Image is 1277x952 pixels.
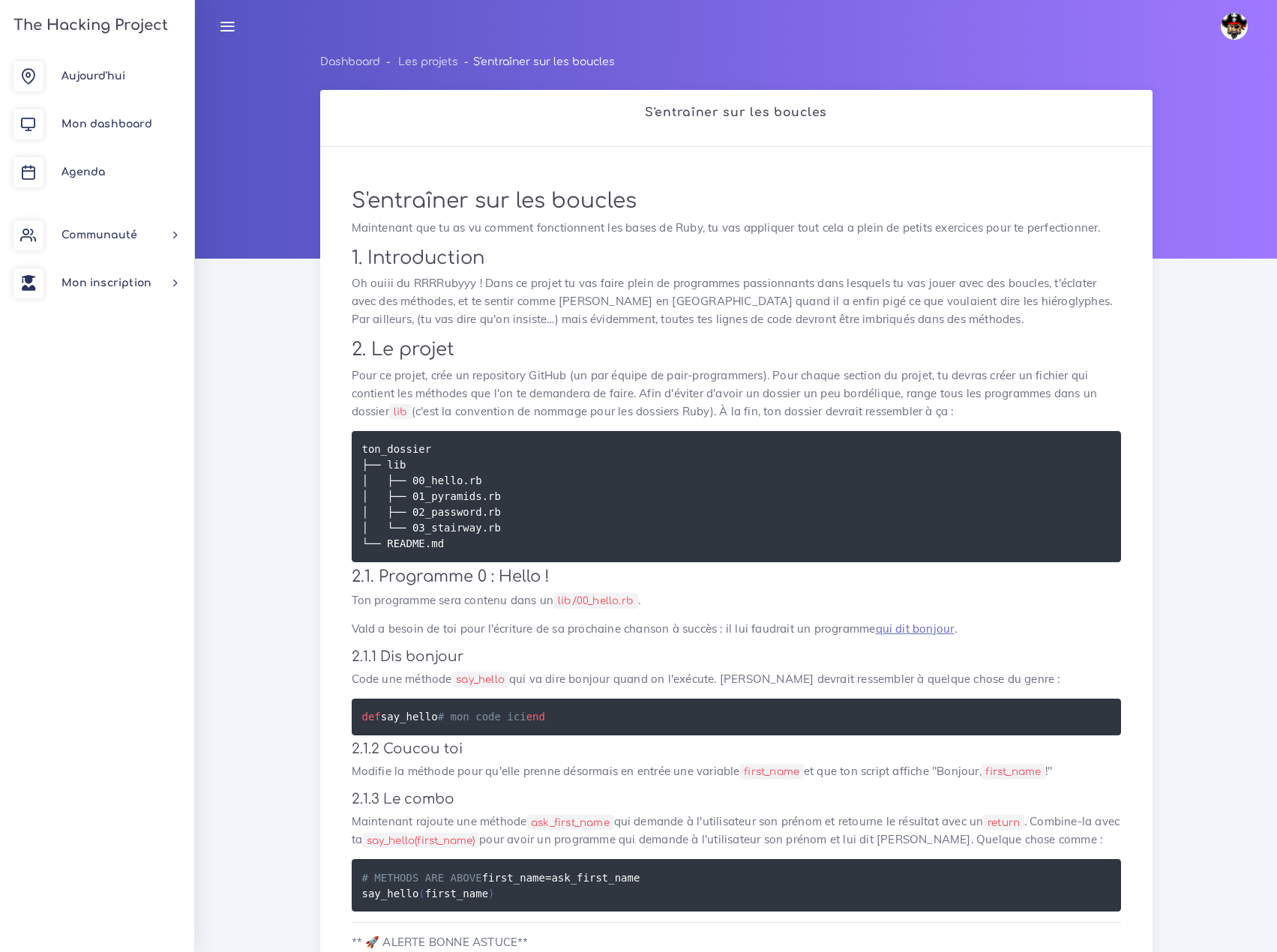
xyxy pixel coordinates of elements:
p: Maintenant rajoute une méthode qui demande à l'utilisateur son prénom et retourne le résultat ave... [352,813,1121,849]
p: Pour ce projet, crée un repository GitHub (un par équipe de pair-programmers). Pour chaque sectio... [352,367,1121,421]
span: Mon inscription [61,277,151,289]
li: S'entraîner sur les boucles [458,52,615,71]
p: Oh ouiii du RRRRubyyy ! Dans ce projet tu vas faire plein de programmes passionnants dans lesquel... [352,274,1121,328]
h4: 2.1.1 Dis bonjour [352,648,1121,665]
span: Mon dashboard [61,118,152,130]
a: qui dit bonjour [876,621,955,636]
code: lib/00_hello.rb [553,593,637,609]
p: ** 🚀 ALERTE BONNE ASTUCE** [352,933,1121,951]
h4: 2.1.3 Le combo [352,791,1121,807]
a: Les projets [398,56,458,67]
span: Agenda [61,166,105,178]
h3: The Hacking Project [9,17,168,34]
p: Ton programme sera contenu dans un . [352,591,1121,609]
h2: 2. Le projet [352,339,1121,361]
code: return [984,815,1024,831]
code: first_name ask_first_name say_hello first_name [362,870,640,902]
a: Dashboard [320,56,380,67]
img: avatar [1221,13,1248,40]
h3: 2.1. Programme 0 : Hello ! [352,567,1121,586]
span: Aujourd'hui [61,70,125,82]
code: first_name [982,764,1045,780]
p: Code une méthode qui va dire bonjour quand on l'exécute. [PERSON_NAME] devrait ressembler à quelq... [352,670,1121,688]
h2: S'entraîner sur les boucles [336,106,1137,120]
span: Communauté [61,229,137,241]
span: # METHODS ARE ABOVE [362,871,482,883]
h4: 2.1.2 Coucou toi [352,741,1121,757]
h1: S'entraîner sur les boucles [352,189,1121,214]
code: say_hello [362,708,550,725]
span: def [362,711,381,723]
code: say_hello(first_name) [362,833,479,849]
h2: 1. Introduction [352,247,1121,269]
code: first_name [740,764,804,780]
span: end [526,711,545,723]
code: ask_first_name [527,815,614,831]
p: Maintenant que tu as vu comment fonctionnent les bases de Ruby, tu vas appliquer tout cela a plei... [352,219,1121,237]
code: lib [389,404,412,420]
span: # mon code ici [438,711,526,723]
code: say_hello [452,672,509,687]
code: ton_dossier ├── lib │ ├── 00_hello.rb │ ├── 01_pyramids.rb │ ├── 02_password.rb │ └── 03_stairway... [362,441,501,552]
span: ( [418,887,424,899]
p: Vald a besoin de toi pour l'écriture de sa prochaine chanson à succès : il lui faudrait un progra... [352,620,1121,638]
span: = [545,871,551,883]
p: Modifie la méthode pour qu'elle prenne désormais en entrée une variable et que ton script affiche... [352,762,1121,780]
span: ) [488,887,494,899]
